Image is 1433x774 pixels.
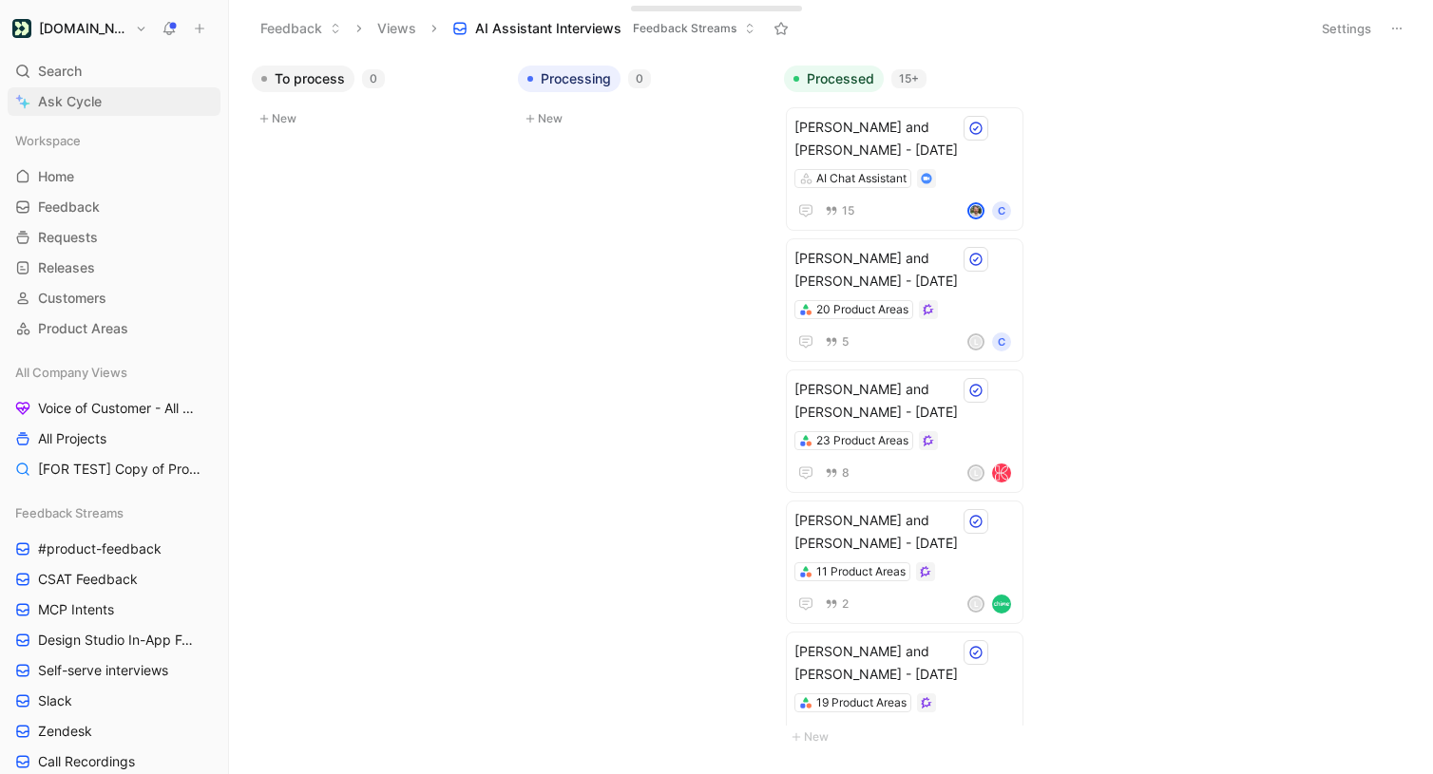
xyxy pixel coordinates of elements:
[38,539,162,558] span: #product-feedback
[776,57,1042,758] div: Processed15+New
[38,661,168,680] span: Self-serve interviews
[807,69,874,88] span: Processed
[38,167,74,186] span: Home
[518,107,769,130] button: New
[38,570,138,589] span: CSAT Feedback
[8,425,220,453] a: All Projects
[38,399,196,418] span: Voice of Customer - All Areas
[992,463,1011,482] img: logo
[38,691,72,710] span: Slack
[816,431,908,450] div: 23 Product Areas
[38,631,198,650] span: Design Studio In-App Feedback
[842,205,854,217] span: 15
[633,19,736,38] span: Feedback Streams
[842,598,849,610] span: 2
[969,204,983,217] img: avatar
[8,126,220,155] div: Workspace
[794,378,1015,424] span: [PERSON_NAME] and [PERSON_NAME] - [DATE]
[821,594,852,614] button: 2
[15,503,124,522] span: Feedback Streams
[275,69,345,88] span: To process
[8,626,220,654] a: Design Studio In-App Feedback
[38,289,106,308] span: Customers
[821,331,852,352] button: 5
[8,717,220,746] a: Zendesk
[8,455,220,483] a: [FOR TEST] Copy of Projects for Discovery
[816,300,908,319] div: 20 Product Areas
[39,20,127,37] h1: [DOMAIN_NAME]
[969,597,983,611] div: L
[891,69,927,88] div: 15+
[969,466,983,480] div: L
[15,131,81,150] span: Workspace
[38,460,201,479] span: [FOR TEST] Copy of Projects for Discovery
[786,107,1023,231] a: [PERSON_NAME] and [PERSON_NAME] - [DATE]AI Chat Assistant15avatarC
[821,200,858,221] button: 15
[816,693,907,712] div: 19 Product Areas
[1313,15,1380,42] button: Settings
[510,57,776,140] div: Processing0New
[821,463,853,483] button: 8
[8,57,220,85] div: Search
[541,69,611,88] span: Processing
[842,336,849,348] span: 5
[816,169,907,188] div: AI Chat Assistant
[8,535,220,563] a: #product-feedback
[12,19,31,38] img: Customer.io
[821,725,853,746] button: 8
[38,429,106,448] span: All Projects
[8,394,220,423] a: Voice of Customer - All Areas
[842,467,850,479] span: 8
[8,314,220,343] a: Product Areas
[8,193,220,221] a: Feedback
[362,69,385,88] div: 0
[992,201,1011,220] div: C
[252,66,354,92] button: To process
[992,595,1011,614] img: logo
[518,66,621,92] button: Processing
[8,595,220,624] a: MCP Intents
[38,60,82,83] span: Search
[8,284,220,312] a: Customers
[786,500,1023,624] a: [PERSON_NAME] and [PERSON_NAME] - [DATE]11 Product Areas2Llogo
[816,562,906,581] div: 11 Product Areas
[784,66,884,92] button: Processed
[8,358,220,387] div: All Company Views
[444,14,764,43] button: AI Assistant InterviewsFeedback Streams
[969,335,983,349] div: L
[8,687,220,715] a: Slack
[38,228,98,247] span: Requests
[8,565,220,594] a: CSAT Feedback
[794,116,1015,161] span: [PERSON_NAME] and [PERSON_NAME] - [DATE]
[252,14,350,43] button: Feedback
[252,107,503,130] button: New
[786,369,1023,493] a: [PERSON_NAME] and [PERSON_NAME] - [DATE]23 Product Areas8Llogo
[8,656,220,685] a: Self-serve interviews
[8,87,220,116] a: Ask Cycle
[38,198,100,217] span: Feedback
[38,752,135,771] span: Call Recordings
[38,600,114,619] span: MCP Intents
[786,632,1023,755] a: [PERSON_NAME] and [PERSON_NAME] - [DATE]19 Product Areas8Llogo
[15,363,127,382] span: All Company Views
[38,258,95,277] span: Releases
[794,247,1015,293] span: [PERSON_NAME] and [PERSON_NAME] - [DATE]
[628,69,651,88] div: 0
[8,162,220,191] a: Home
[8,15,152,42] button: Customer.io[DOMAIN_NAME]
[8,223,220,252] a: Requests
[38,722,92,741] span: Zendesk
[369,14,425,43] button: Views
[8,358,220,483] div: All Company ViewsVoice of Customer - All AreasAll Projects[FOR TEST] Copy of Projects for Discovery
[244,57,510,140] div: To process0New
[794,509,1015,555] span: [PERSON_NAME] and [PERSON_NAME] - [DATE]
[784,726,1035,748] button: New
[786,238,1023,362] a: [PERSON_NAME] and [PERSON_NAME] - [DATE]20 Product Areas5LC
[992,332,1011,351] div: C
[8,499,220,527] div: Feedback Streams
[8,254,220,282] a: Releases
[475,19,621,38] span: AI Assistant Interviews
[38,90,102,113] span: Ask Cycle
[38,319,128,338] span: Product Areas
[794,640,1015,686] span: [PERSON_NAME] and [PERSON_NAME] - [DATE]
